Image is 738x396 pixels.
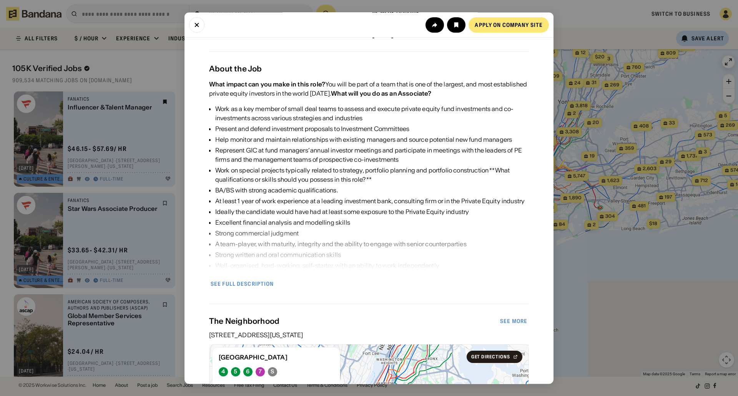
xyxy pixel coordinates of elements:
div: Strong commercial judgment [215,229,529,238]
div: About the Job [209,64,529,73]
div: See more [500,318,527,324]
div: 6 [246,369,249,375]
div: What will you do as an Associate? [331,89,431,97]
div: Strong written and oral communication skills [215,250,529,259]
div: Represent GIC at fund managers’ annual investor meetings and participate in meetings with the lea... [215,146,529,164]
div: BA/BS with strong academic qualifications. [215,186,529,195]
div: Apply on company site [475,22,543,27]
div: See full description [211,281,274,287]
div: Work on special projects typically related to strategy, portfolio planning and portfolio construc... [215,166,529,184]
div: [GEOGRAPHIC_DATA] [219,354,334,361]
div: Get Directions [471,355,510,359]
div: S [271,369,274,375]
div: 5 [234,369,237,375]
div: Help monitor and maintain relationships with existing managers and source potential new fund mana... [215,135,529,144]
div: 4 [221,369,225,375]
div: 7 [259,369,262,375]
div: Ideally the candidate would have had at least some exposure to the Private Equity industry [215,207,529,216]
div: Present and defend investment proposals to Investment Committees [215,124,529,133]
a: Get Directions [467,351,522,363]
div: [STREET_ADDRESS][US_STATE] [209,332,529,338]
div: Well-organised, hard-working, self-starter, with an ability to work independently [215,261,529,270]
div: At least 1 year of work experience at a leading investment bank, consulting firm or in the Privat... [215,196,529,205]
div: A team-player, with maturity, integrity and the ability to engage with senior counterparties [215,239,529,249]
a: Apply on company site [469,17,549,32]
div: You will be part of a team that is one of the largest, and most established private equity invest... [209,80,529,98]
div: Work as a key member of small deal teams to assess and execute private equity fund investments an... [215,104,529,123]
div: The Neighborhood [209,316,499,326]
button: Close [189,17,204,32]
a: See more [494,313,534,329]
div: What impact can you make in this role? [209,80,325,88]
div: Excellent financial analysis and modelling skills [215,218,529,227]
